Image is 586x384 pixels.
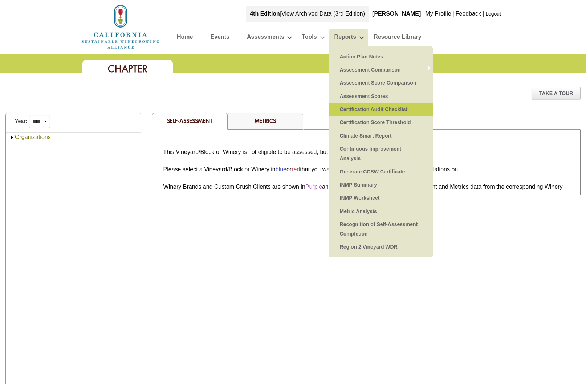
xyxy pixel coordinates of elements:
a: Recognition of Self-Assessment Completion [336,218,426,241]
div: | [452,6,455,22]
a: Events [210,32,229,45]
div: Take A Tour [532,87,581,99]
a: Action Plan Notes [336,50,426,63]
a: Continuous Improvement Analysis [336,142,426,165]
span: Chapter [108,62,147,75]
a: Reports [334,32,356,45]
a: Climate Smart Report [336,129,426,142]
a: Certification Audit Checklist [336,103,426,116]
div: | [422,6,424,22]
a: Region 2 Vineyard WDR [336,240,426,253]
a: Generate CCSW Certificate [336,165,426,178]
strong: 4th Edition [250,11,280,17]
a: INMP Summary [336,178,426,191]
span: » [427,66,431,73]
a: Metric Analysis [336,205,426,218]
a: Certification Score Threshold [336,116,426,129]
span: red [292,166,300,172]
a: Logout [485,11,501,17]
span: Purple [305,184,322,190]
img: logo_cswa2x.png [81,4,160,50]
a: Assessment Scores [336,90,426,103]
a: View Archived Data (3rd Edition) [281,11,365,17]
a: Organizations [15,134,51,140]
a: INMP Worksheet [336,191,426,204]
a: Tools [302,32,317,45]
a: Feedback [456,11,481,17]
a: Home [81,23,160,29]
span: blue [276,166,286,172]
div: This Vineyard/Block or Winery is not eligible to be assessed, but you can do metric calculations ... [163,148,577,191]
a: My Profile [425,11,451,17]
div: | [246,6,369,22]
span: Self-Assessment [167,117,212,124]
b: [PERSON_NAME] [372,11,421,17]
div: | [482,6,485,22]
a: Home [177,32,193,45]
a: Metrics [255,117,276,124]
a: Assessments [247,32,284,45]
span: Year: [15,118,27,125]
a: Assessment Score Comparison [336,76,426,89]
a: Resource Library [374,32,422,45]
img: Expand Organizations [9,135,15,140]
a: Assessment Comparison [336,63,426,76]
